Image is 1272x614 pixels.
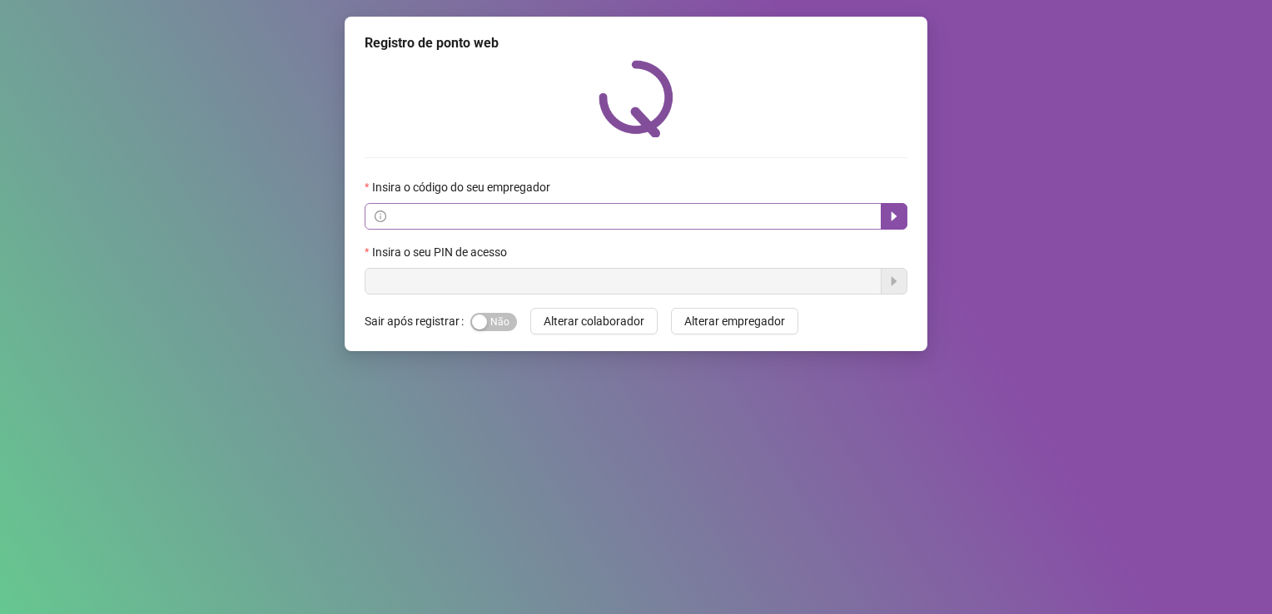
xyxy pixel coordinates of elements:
div: Registro de ponto web [365,33,907,53]
label: Sair após registrar [365,308,470,334]
span: caret-right [887,210,901,223]
label: Insira o código do seu empregador [365,178,561,196]
img: QRPoint [599,60,673,137]
label: Insira o seu PIN de acesso [365,243,518,261]
button: Alterar colaborador [530,308,658,334]
span: Alterar colaborador [544,312,644,330]
span: Alterar empregador [684,312,785,330]
span: info-circle [375,210,386,222]
button: Alterar empregador [671,308,798,334]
